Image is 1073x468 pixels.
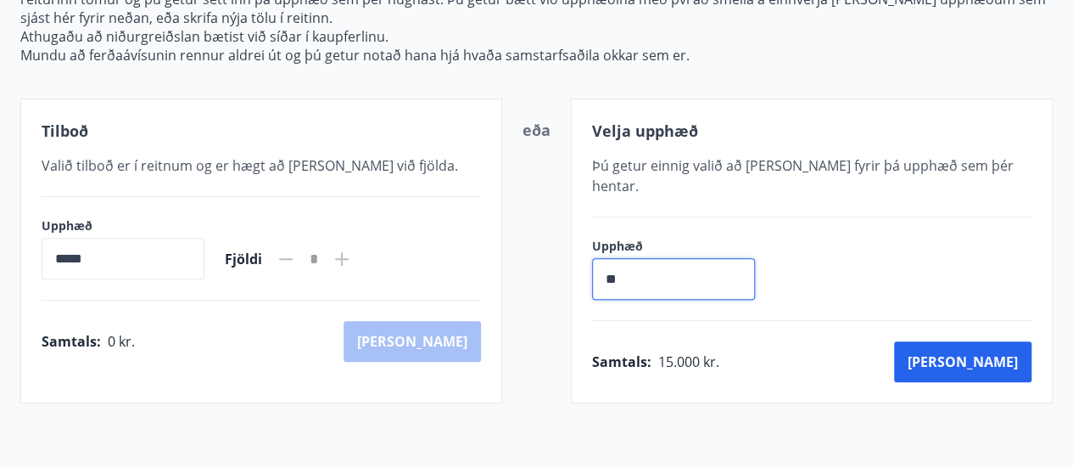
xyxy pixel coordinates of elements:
[42,217,204,234] label: Upphæð
[592,352,651,371] span: Samtals :
[225,250,262,268] span: Fjöldi
[523,120,550,140] span: eða
[20,46,1053,65] p: Mundu að ferðaávísunin rennur aldrei út og þú getur notað hana hjá hvaða samstarfsaðila okkar sem...
[592,121,698,141] span: Velja upphæð
[894,341,1031,382] button: [PERSON_NAME]
[20,27,1053,46] p: Athugaðu að niðurgreiðslan bætist við síðar í kaupferlinu.
[108,332,135,351] span: 0 kr.
[42,156,458,175] span: Valið tilboð er í reitnum og er hægt að [PERSON_NAME] við fjölda.
[42,332,101,351] span: Samtals :
[592,156,1014,195] span: Þú getur einnig valið að [PERSON_NAME] fyrir þá upphæð sem þér hentar.
[592,238,772,255] label: Upphæð
[42,121,88,141] span: Tilboð
[658,352,719,371] span: 15.000 kr.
